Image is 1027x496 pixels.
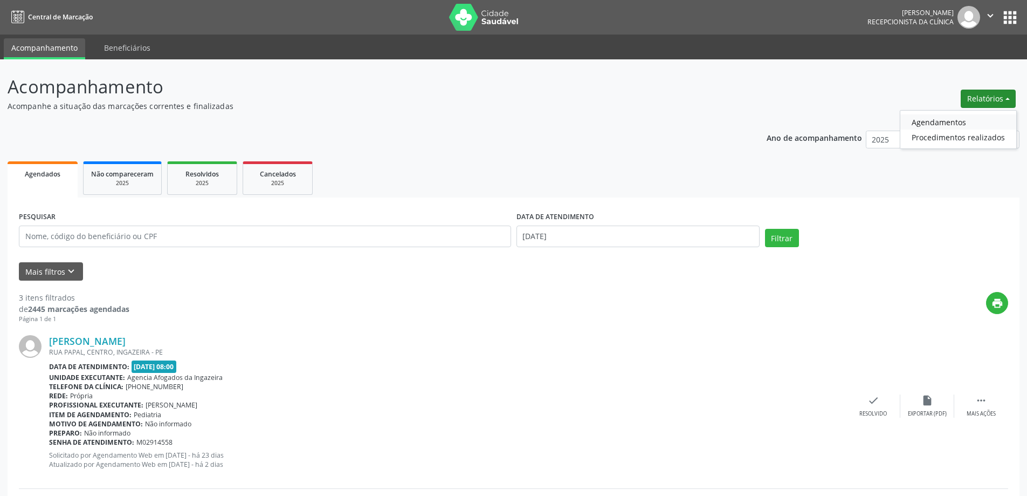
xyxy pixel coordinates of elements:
[967,410,996,418] div: Mais ações
[146,400,197,410] span: [PERSON_NAME]
[49,362,129,371] b: Data de atendimento:
[91,169,154,179] span: Não compareceram
[49,400,143,410] b: Profissional executante:
[134,410,161,419] span: Pediatria
[49,410,132,419] b: Item de agendamento:
[767,131,862,144] p: Ano de acompanhamento
[136,438,173,447] span: M02914558
[127,373,223,382] span: Agencia Afogados da Ingazeira
[516,226,760,247] input: Selecione um intervalo
[65,266,77,277] i: keyboard_arrow_down
[900,110,1017,149] ul: Relatórios
[260,169,296,179] span: Cancelados
[986,292,1008,314] button: print
[8,100,716,112] p: Acompanhe a situação das marcações correntes e finalizadas
[957,6,980,29] img: img
[867,8,954,17] div: [PERSON_NAME]
[49,419,143,429] b: Motivo de agendamento:
[19,262,83,281] button: Mais filtroskeyboard_arrow_down
[49,391,68,400] b: Rede:
[1001,8,1019,27] button: apps
[765,229,799,247] button: Filtrar
[8,8,93,26] a: Central de Marcação
[91,179,154,187] div: 2025
[19,335,42,358] img: img
[19,226,511,247] input: Nome, código do beneficiário ou CPF
[908,410,947,418] div: Exportar (PDF)
[49,451,846,469] p: Solicitado por Agendamento Web em [DATE] - há 23 dias Atualizado por Agendamento Web em [DATE] - ...
[867,17,954,26] span: Recepcionista da clínica
[28,12,93,22] span: Central de Marcação
[185,169,219,179] span: Resolvidos
[19,292,129,303] div: 3 itens filtrados
[84,429,130,438] span: Não informado
[975,395,987,406] i: 
[19,209,56,226] label: PESQUISAR
[19,315,129,324] div: Página 1 de 1
[859,410,887,418] div: Resolvido
[70,391,93,400] span: Própria
[251,179,305,187] div: 2025
[49,438,134,447] b: Senha de atendimento:
[126,382,183,391] span: [PHONE_NUMBER]
[28,304,129,314] strong: 2445 marcações agendadas
[49,348,846,357] div: RUA PAPAL, CENTRO, INGAZEIRA - PE
[8,73,716,100] p: Acompanhamento
[900,114,1016,130] a: Agendamentos
[4,38,85,59] a: Acompanhamento
[921,395,933,406] i: insert_drive_file
[175,179,229,187] div: 2025
[25,169,60,179] span: Agendados
[516,209,594,226] label: DATA DE ATENDIMENTO
[49,373,125,382] b: Unidade executante:
[49,382,123,391] b: Telefone da clínica:
[867,395,879,406] i: check
[145,419,191,429] span: Não informado
[132,361,177,373] span: [DATE] 08:00
[19,303,129,315] div: de
[980,6,1001,29] button: 
[991,297,1003,309] i: print
[49,335,126,347] a: [PERSON_NAME]
[961,90,1016,108] button: Relatórios
[97,38,158,57] a: Beneficiários
[49,429,82,438] b: Preparo:
[900,130,1016,145] a: Procedimentos realizados
[984,10,996,22] i: 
